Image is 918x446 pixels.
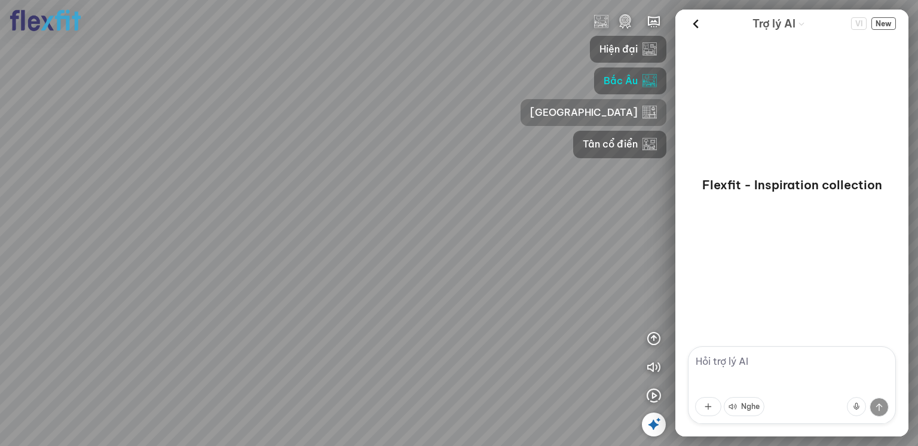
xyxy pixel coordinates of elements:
img: logo [618,14,632,29]
button: [GEOGRAPHIC_DATA] [521,99,666,126]
span: Tân cổ điển [583,137,638,152]
span: Trợ lý AI [752,16,795,32]
button: Change language [851,17,867,30]
span: Bắc Âu [604,73,638,88]
img: Nhật Bản [642,105,657,119]
span: Hiện đại [599,42,638,57]
img: Tân cổ điển [642,137,657,151]
span: [GEOGRAPHIC_DATA] [530,105,638,120]
button: Hiện đại [590,36,666,63]
img: Bắc Âu [594,14,608,29]
img: Bắc Âu [642,73,657,88]
span: VI [851,17,867,30]
button: Nghe [724,397,764,416]
p: Flexfit - Inspiration collection [702,177,882,193]
button: New Chat [871,17,896,30]
button: Tân cổ điển [573,131,666,158]
button: Bắc Âu [594,67,666,94]
img: Hiện đại [642,42,657,56]
img: logo [10,10,81,32]
span: New [871,17,896,30]
div: AI Guide options [752,14,805,33]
